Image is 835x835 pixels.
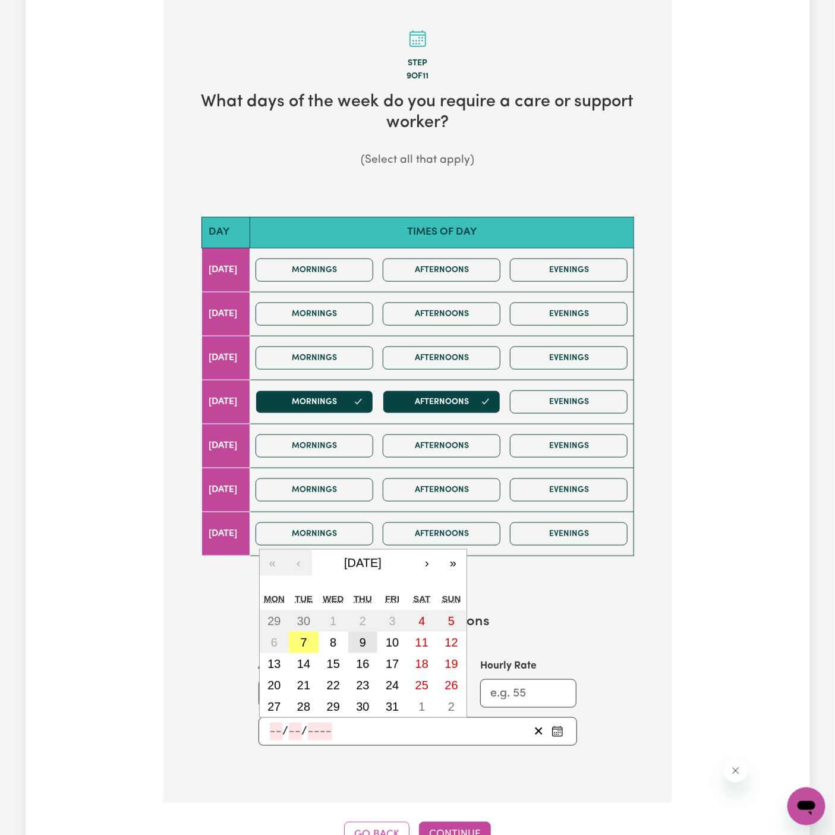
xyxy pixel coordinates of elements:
button: Mornings [256,346,373,370]
abbr: Sunday [442,594,461,604]
abbr: Friday [385,594,399,604]
button: Afternoons [383,303,500,326]
button: Afternoons [383,346,500,370]
button: October 9, 2025 [348,632,378,653]
button: October 25, 2025 [407,675,437,696]
th: Day [201,218,250,248]
td: [DATE] [201,380,250,424]
abbr: October 21, 2025 [297,679,310,692]
button: Afternoons [383,390,500,414]
abbr: October 30, 2025 [356,700,369,713]
button: October 28, 2025 [289,696,319,717]
button: October 29, 2025 [319,696,348,717]
div: 9 of 11 [182,70,653,83]
button: October 6, 2025 [260,632,289,653]
button: October 22, 2025 [319,675,348,696]
abbr: September 30, 2025 [297,615,310,628]
abbr: October 5, 2025 [448,615,455,628]
abbr: October 31, 2025 [386,700,399,713]
abbr: October 7, 2025 [300,636,307,649]
button: October 31, 2025 [377,696,407,717]
abbr: October 14, 2025 [297,657,310,670]
button: Clear start date [530,723,548,741]
button: Afternoons [383,522,500,546]
button: October 10, 2025 [377,632,407,653]
td: [DATE] [201,468,250,512]
button: November 2, 2025 [437,696,467,717]
button: October 1, 2025 [319,610,348,632]
button: October 30, 2025 [348,696,378,717]
abbr: October 18, 2025 [415,657,428,670]
button: [DATE] [312,550,414,576]
span: / [283,725,289,738]
abbr: Saturday [413,594,430,604]
button: Mornings [256,434,373,458]
button: October 26, 2025 [437,675,467,696]
button: October 7, 2025 [289,632,319,653]
button: October 14, 2025 [289,653,319,675]
abbr: Monday [264,594,285,604]
button: October 17, 2025 [377,653,407,675]
button: « [260,550,286,576]
iframe: Button to launch messaging window [787,787,825,825]
button: Evenings [510,390,628,414]
td: [DATE] [201,248,250,292]
abbr: October 4, 2025 [418,615,425,628]
input: e.g. 2.5 [259,679,357,708]
button: October 21, 2025 [289,675,319,696]
span: Need any help? [7,8,72,18]
button: October 16, 2025 [348,653,378,675]
button: October 11, 2025 [407,632,437,653]
span: / [302,725,308,738]
button: November 1, 2025 [407,696,437,717]
td: [DATE] [201,336,250,380]
input: e.g. 55 [480,679,577,708]
abbr: September 29, 2025 [267,615,281,628]
button: October 27, 2025 [260,696,289,717]
button: Afternoons [383,434,500,458]
abbr: October 6, 2025 [271,636,278,649]
button: Pick an approximate start date [548,723,567,741]
abbr: October 9, 2025 [360,636,366,649]
abbr: October 27, 2025 [267,700,281,713]
h3: Booking Time Options [201,613,634,631]
abbr: October 3, 2025 [389,615,396,628]
button: October 2, 2025 [348,610,378,632]
input: ---- [308,723,332,741]
button: › [414,550,440,576]
abbr: October 23, 2025 [356,679,369,692]
button: September 30, 2025 [289,610,319,632]
iframe: Close message [724,759,748,783]
abbr: November 1, 2025 [418,700,425,713]
abbr: October 16, 2025 [356,657,369,670]
button: October 12, 2025 [437,632,467,653]
abbr: October 19, 2025 [445,657,458,670]
button: October 19, 2025 [437,653,467,675]
button: Evenings [510,259,628,282]
abbr: October 24, 2025 [386,679,399,692]
button: Mornings [256,522,373,546]
button: October 24, 2025 [377,675,407,696]
abbr: Wednesday [323,594,344,604]
label: Approximate hours [259,658,351,674]
td: [DATE] [201,512,250,556]
button: » [440,550,467,576]
abbr: October 8, 2025 [330,636,336,649]
abbr: October 17, 2025 [386,657,399,670]
abbr: October 20, 2025 [267,679,281,692]
input: -- [270,723,283,741]
button: Evenings [510,303,628,326]
button: October 13, 2025 [260,653,289,675]
abbr: October 29, 2025 [327,700,340,713]
abbr: October 28, 2025 [297,700,310,713]
abbr: October 1, 2025 [330,615,336,628]
button: October 5, 2025 [437,610,467,632]
abbr: October 26, 2025 [445,679,458,692]
td: [DATE] [201,424,250,468]
button: October 18, 2025 [407,653,437,675]
label: Hourly Rate [480,658,537,674]
button: September 29, 2025 [260,610,289,632]
span: [DATE] [344,556,382,569]
button: October 4, 2025 [407,610,437,632]
button: October 8, 2025 [319,632,348,653]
